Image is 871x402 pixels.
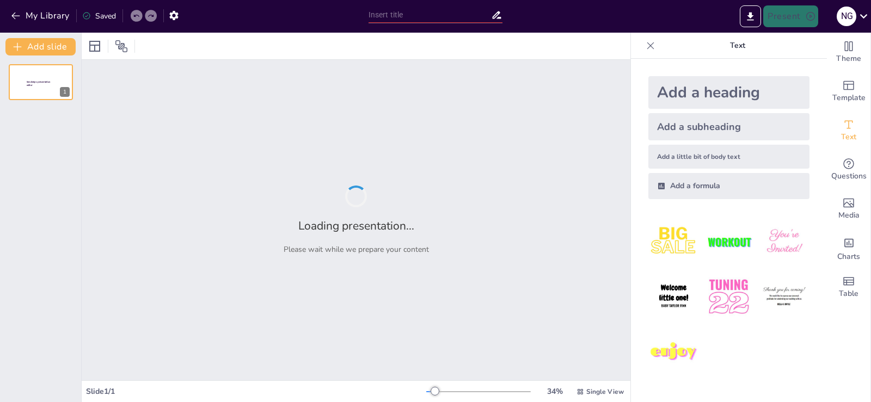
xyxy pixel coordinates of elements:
div: Change the overall theme [827,33,870,72]
div: 34 % [542,386,568,397]
h2: Loading presentation... [298,218,414,233]
span: Single View [586,387,624,396]
span: Questions [831,170,867,182]
div: Add text boxes [827,111,870,150]
span: Media [838,209,860,221]
img: 7.jpeg [648,327,699,378]
img: 4.jpeg [648,271,699,322]
input: Insert title [369,7,492,23]
img: 1.jpeg [648,217,699,267]
div: Add a subheading [648,113,809,140]
div: n g [837,7,856,26]
div: Add images, graphics, shapes or video [827,189,870,228]
img: 5.jpeg [703,271,754,322]
div: Add a table [827,268,870,307]
button: Present [763,5,818,27]
div: Get real-time input from your audience [827,150,870,189]
span: Table [839,288,858,300]
p: Text [659,33,816,59]
div: 1 [9,64,73,100]
button: Export to PowerPoint [740,5,761,27]
button: n g [837,5,856,27]
span: Position [115,40,128,53]
div: Add ready made slides [827,72,870,111]
div: Add a formula [648,173,809,199]
img: 3.jpeg [759,217,809,267]
span: Text [841,131,856,143]
span: Charts [837,251,860,263]
img: 2.jpeg [703,217,754,267]
div: Add charts and graphs [827,228,870,268]
button: Add slide [5,38,76,55]
div: Saved [82,11,116,21]
button: My Library [8,7,74,24]
div: 1 [60,87,70,97]
p: Please wait while we prepare your content [284,244,429,255]
img: 6.jpeg [759,271,809,322]
span: Theme [836,53,861,65]
div: Layout [86,38,103,55]
div: Add a heading [648,76,809,109]
span: Template [832,92,866,104]
div: Add a little bit of body text [648,145,809,169]
div: Slide 1 / 1 [86,386,426,397]
span: Sendsteps presentation editor [27,81,51,87]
